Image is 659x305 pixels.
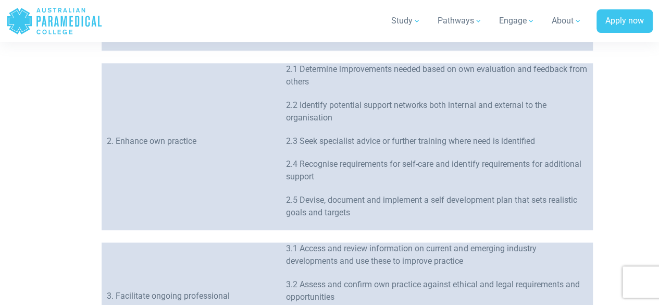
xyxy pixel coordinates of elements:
p: 2.4 Recognise requirements for self-care and identify requirements for additional support [286,158,588,183]
p: 2.3 Seek specialist advice or further training where need is identified [286,135,588,148]
a: Engage [493,6,541,35]
p: 3.2 Assess and confirm own practice against ethical and legal requirements and opportunities [286,278,588,303]
p: 3.1 Access and review information on current and emerging industry developments and use these to ... [286,242,588,267]
p: 2.5 Devise, document and implement a self development plan that sets realistic goals and targets [286,194,588,219]
a: About [545,6,588,35]
p: 2. Enhance own practice [107,135,276,148]
p: 2.1 Determine improvements needed based on own evaluation and feedback from others [286,63,588,88]
a: Pathways [431,6,489,35]
a: Apply now [596,9,653,33]
p: 2.2 Identify potential support networks both internal and external to the organisation [286,99,588,124]
a: Study [385,6,427,35]
a: Australian Paramedical College [6,4,103,38]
